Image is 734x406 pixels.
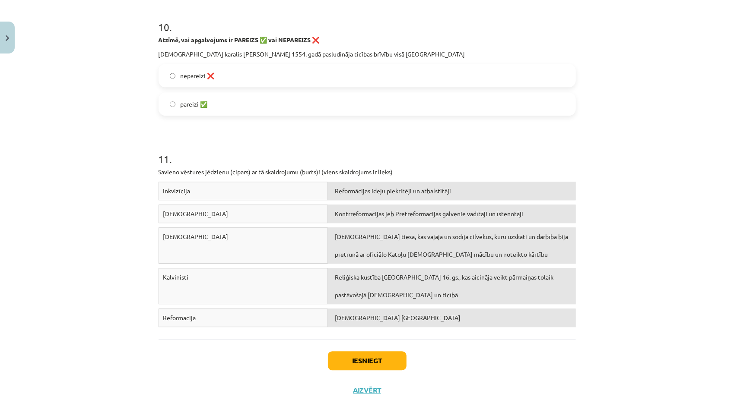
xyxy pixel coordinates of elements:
[170,101,175,107] input: pareizi ✅
[163,273,189,281] span: Kalvinisti
[159,6,576,33] h1: 10 .
[159,138,576,165] h1: 11 .
[163,187,191,195] span: Inkvizīcija
[159,50,576,59] p: [DEMOGRAPHIC_DATA] karalis [PERSON_NAME] 1554. gadā pasludināja ticības brīvību visā [GEOGRAPHIC_...
[159,36,320,44] strong: Atzīmē, vai apgalvojums ir PAREIZS ✅ vai NEPAREIZS ❌
[335,314,461,321] span: [DEMOGRAPHIC_DATA] [GEOGRAPHIC_DATA]
[328,351,407,370] button: Iesniegt
[351,386,384,394] button: Aizvērt
[181,71,215,80] span: nepareizi ❌
[335,210,523,217] span: Kontrreformācijas jeb Pretreformācijas galvenie vadītāji un īstenotāji
[159,167,576,176] p: Savieno vēstures jēdzienu (cipars) ar tā skaidrojumu (burts)! (viens skaidrojums ir lieks)
[335,187,451,195] span: Reformācijas ideju piekritēji un atbalstītāji
[181,100,208,109] span: pareizi ✅
[6,35,9,41] img: icon-close-lesson-0947bae3869378f0d4975bcd49f059093ad1ed9edebbc8119c70593378902aed.svg
[335,273,553,299] span: Reliģiska kustība [GEOGRAPHIC_DATA] 16. gs., kas aicināja veikt pārmaiņas tolaik pastāvošajā [DEM...
[170,73,175,79] input: nepareizi ❌
[163,210,229,217] span: [DEMOGRAPHIC_DATA]
[163,314,196,321] span: Reformācija
[335,233,568,258] span: [DEMOGRAPHIC_DATA] tiesa, kas vajāja un sodīja cilvēkus, kuru uzskati un darbība bija pretrunā ar...
[163,233,229,240] span: [DEMOGRAPHIC_DATA]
